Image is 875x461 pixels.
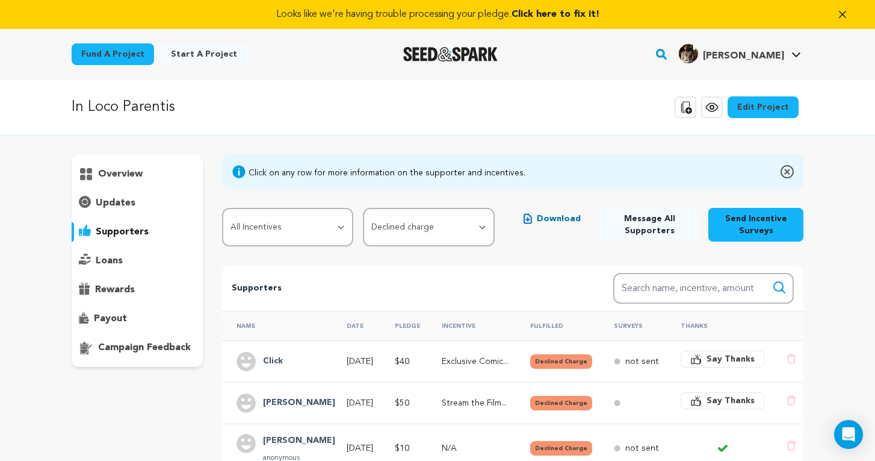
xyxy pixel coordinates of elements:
[380,311,427,340] th: Pledge
[834,420,863,449] div: Open Intercom Messenger
[237,352,256,371] img: user.png
[72,222,203,242] button: supporters
[72,280,203,299] button: rewards
[600,208,699,242] button: Message All Supporters
[98,340,191,355] p: campaign feedback
[96,254,123,268] p: loans
[681,351,765,368] button: Say Thanks
[347,356,373,368] p: [DATE]
[442,356,509,368] p: Exclusive Comic Created by Protagonist!
[599,311,666,340] th: Surveys
[222,311,332,340] th: Name
[95,283,135,297] p: rewards
[395,399,409,407] span: $50
[263,434,335,448] h4: Erin
[610,213,689,237] span: Message All Supporters
[72,193,203,213] button: updates
[161,43,247,65] a: Start a project
[395,444,409,453] span: $10
[512,10,599,19] span: Click here to fix it!
[72,309,203,328] button: payout
[237,434,256,453] img: user.png
[706,353,755,365] span: Say Thanks
[666,311,772,340] th: Thanks
[395,357,409,366] span: $40
[679,44,784,63] div: James Chase S.'s Profile
[96,196,135,210] p: updates
[72,96,175,118] p: In Loco Parentis
[263,396,335,410] h4: Taji Saffarian
[403,47,498,61] a: Seed&Spark Homepage
[442,442,509,454] p: N/A
[676,42,803,63] a: James Chase S.'s Profile
[537,213,581,225] span: Download
[781,165,794,179] img: close-o.svg
[530,441,592,456] button: Declined Charge
[403,47,498,61] img: Seed&Spark Logo Dark Mode
[72,251,203,271] button: loans
[232,281,575,296] p: Supporters
[613,273,794,304] input: Search name, incentive, amount
[442,397,509,409] p: Stream the Film after its Release!
[94,312,127,326] p: payout
[427,311,516,340] th: Incentive
[625,356,659,368] p: not sent
[706,395,755,407] span: Say Thanks
[14,7,861,22] a: Looks like we're having trouble processing your pledge.Click here to fix it!
[530,396,592,410] button: Declined Charge
[72,43,154,65] a: Fund a project
[237,394,256,413] img: user.png
[681,392,765,409] button: Say Thanks
[347,442,373,454] p: [DATE]
[679,44,698,63] img: ba2b9190411c6549.jpg
[530,354,592,369] button: Declined Charge
[249,167,525,179] div: Click on any row for more information on the supporter and incentives.
[516,311,599,340] th: Fulfilled
[676,42,803,67] span: James Chase S.'s Profile
[96,225,149,239] p: supporters
[514,208,590,230] button: Download
[708,208,803,242] button: Send Incentive Surveys
[332,311,380,340] th: Date
[72,165,203,184] button: overview
[347,397,373,409] p: [DATE]
[98,167,143,181] p: overview
[263,354,283,369] h4: Click
[625,442,659,454] p: not sent
[728,96,799,118] a: Edit Project
[703,51,784,61] span: [PERSON_NAME]
[72,338,203,357] button: campaign feedback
